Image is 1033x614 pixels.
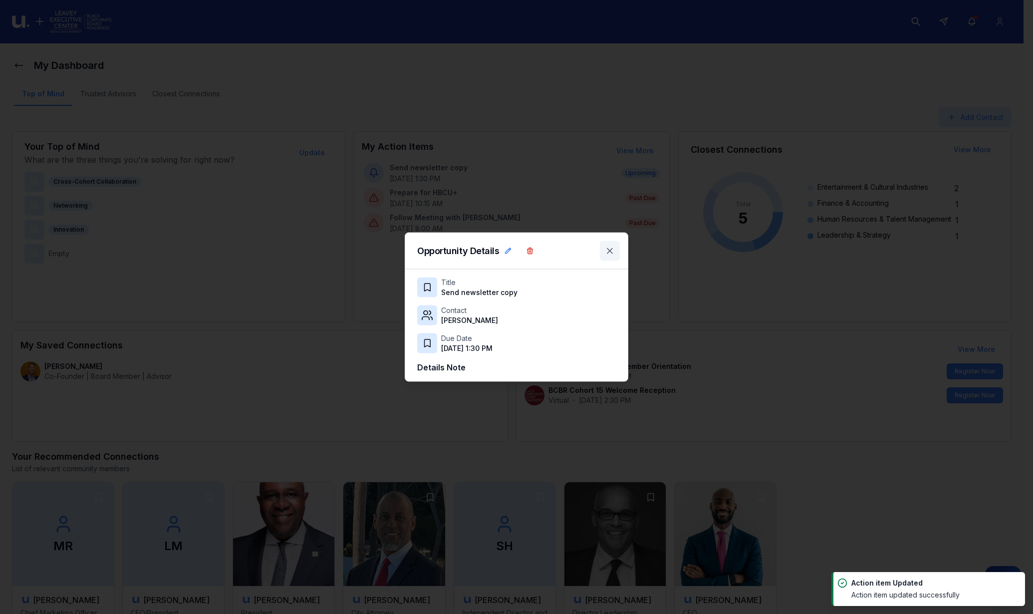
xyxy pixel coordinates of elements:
[441,315,498,325] p: [PERSON_NAME]
[441,288,616,298] p: Send newsletter copy
[441,278,616,288] p: Title
[441,333,493,343] p: Due Date
[417,247,499,256] h2: Opportunity Details
[441,343,493,353] p: [DATE] 1:30 PM
[417,361,616,373] h4: Details Note
[441,306,498,315] p: Contact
